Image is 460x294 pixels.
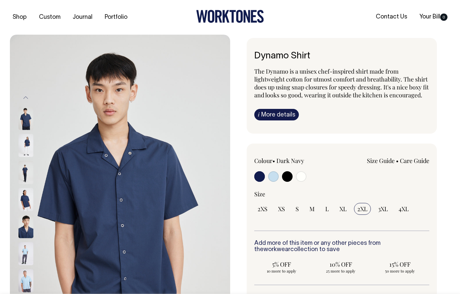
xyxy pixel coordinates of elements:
img: dark-navy [18,107,33,130]
input: S [292,203,302,215]
label: Dark Navy [276,157,304,165]
span: L [325,205,329,213]
span: 10% OFF [316,260,365,268]
span: 10 more to apply [258,268,306,274]
a: Size Guide [367,157,395,165]
a: Your Bill0 [417,12,450,22]
span: 2XS [258,205,267,213]
span: 4XL [399,205,409,213]
input: 10% OFF 25 more to apply [313,258,368,276]
img: dark-navy [18,161,33,184]
span: 0 [440,14,447,21]
span: 15% OFF [375,260,424,268]
span: 50 more to apply [375,268,424,274]
img: dark-navy [18,215,33,238]
span: 2XL [357,205,368,213]
span: i [258,111,260,118]
a: Shop [10,12,29,23]
img: true-blue [18,242,33,265]
a: Custom [36,12,63,23]
button: Previous [21,90,31,105]
input: 2XL [354,203,371,215]
a: Care Guide [400,157,429,165]
span: M [309,205,315,213]
a: Contact Us [373,12,410,22]
span: The Dynamo is a unisex chef-inspired shirt made from lightweight cotton for utmost comfort and br... [254,67,429,99]
img: dark-navy [18,188,33,211]
input: XS [275,203,288,215]
img: true-blue [18,269,33,292]
div: Colour [254,157,324,165]
span: • [272,157,275,165]
h6: Dynamo Shirt [254,51,430,61]
a: Journal [70,12,95,23]
input: L [322,203,332,215]
input: 4XL [395,203,412,215]
a: Portfolio [102,12,130,23]
span: 5% OFF [258,260,306,268]
span: 25 more to apply [316,268,365,274]
span: XL [339,205,347,213]
input: M [306,203,318,215]
input: 5% OFF 10 more to apply [254,258,309,276]
input: XL [336,203,350,215]
h6: Add more of this item or any other pieces from the collection to save [254,240,430,253]
span: • [396,157,399,165]
span: S [296,205,299,213]
a: iMore details [254,109,299,120]
input: 2XS [254,203,271,215]
a: workwear [264,247,290,252]
img: dark-navy [18,134,33,157]
input: 3XL [375,203,391,215]
span: XS [278,205,285,213]
input: 15% OFF 50 more to apply [372,258,427,276]
span: 3XL [378,205,388,213]
div: Size [254,190,430,198]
